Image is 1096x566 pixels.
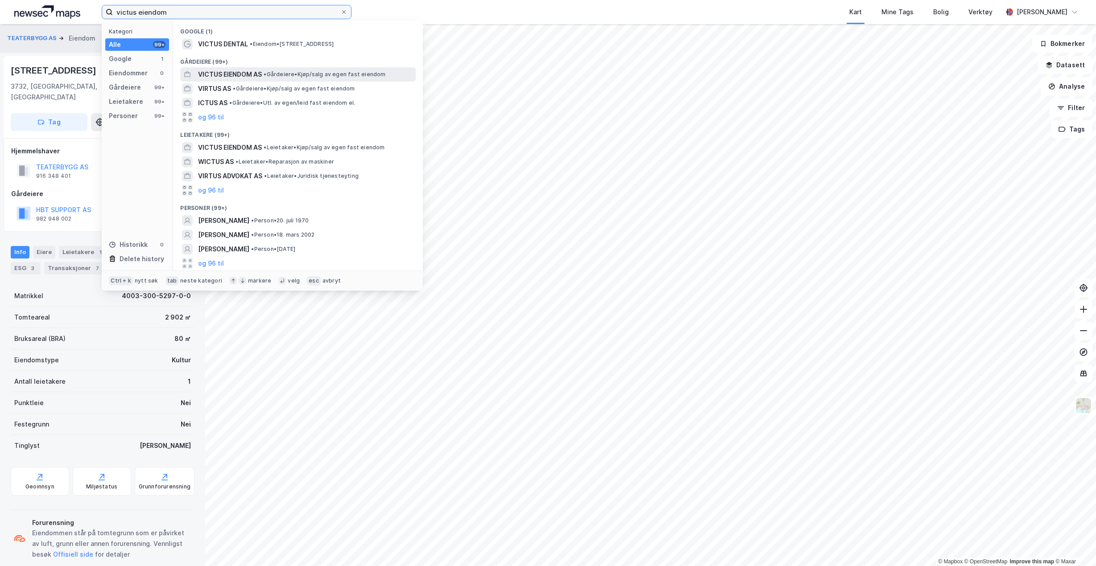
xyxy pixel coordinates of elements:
img: Z [1075,397,1092,414]
div: Geoinnsyn [25,483,54,490]
span: • [264,144,266,151]
div: 2 902 ㎡ [165,312,191,323]
div: [PERSON_NAME] [1017,7,1067,17]
img: logo.a4113a55bc3d86da70a041830d287a7e.svg [14,5,80,19]
button: Bokmerker [1032,35,1092,53]
button: Datasett [1038,56,1092,74]
div: 3 [28,264,37,273]
div: Gårdeiere (99+) [173,51,423,67]
div: Ctrl + k [109,276,133,285]
div: [STREET_ADDRESS] [11,63,98,78]
div: Personer (99+) [173,197,423,213]
div: tab [165,276,179,285]
div: 1 [188,376,191,387]
div: 99+ [153,112,165,119]
span: • [233,85,236,92]
div: [PERSON_NAME] [140,440,191,451]
div: Nei [181,419,191,430]
div: Eiere [33,246,55,258]
span: Gårdeiere • Kjøp/salg av egen fast eiendom [233,85,355,92]
div: Leietakere [109,96,143,107]
div: Antall leietakere [14,376,66,387]
div: Kategori [109,28,169,35]
span: [PERSON_NAME] [198,244,249,254]
div: Personer [109,111,138,121]
span: • [251,231,254,238]
div: Miljøstatus [86,483,117,490]
button: Tags [1051,120,1092,138]
span: [PERSON_NAME] [198,215,249,226]
span: • [229,99,232,106]
div: Gårdeiere [109,82,141,93]
span: Person • 20. juli 1970 [251,217,309,224]
button: Analyse [1041,78,1092,95]
div: nytt søk [135,277,158,284]
div: Festegrunn [14,419,49,430]
span: VICTUS DENTAL [198,39,248,49]
div: Eiendom [69,33,95,44]
span: • [264,71,266,78]
span: Person • [DATE] [251,246,295,253]
span: WICTUS AS [198,156,234,167]
span: VIRTUS ADVOKAT AS [198,171,262,181]
div: Delete history [120,254,164,264]
span: ICTUS AS [198,98,227,108]
div: 1 [158,55,165,62]
div: Google (1) [173,21,423,37]
a: OpenStreetMap [964,558,1008,565]
div: 982 948 002 [36,215,71,222]
div: 0 [158,241,165,248]
span: Leietaker • Juridisk tjenesteyting [264,172,359,180]
span: • [236,158,238,165]
span: VICTUS EIENDOM AS [198,142,262,153]
button: og 96 til [198,258,224,269]
div: Hjemmelshaver [11,146,194,156]
button: og 96 til [198,112,224,123]
div: Forurensning [32,517,191,528]
iframe: Chat Widget [1051,523,1096,566]
div: avbryt [323,277,341,284]
div: 99+ [153,84,165,91]
div: Leietakere [59,246,108,258]
div: Kart [849,7,862,17]
div: 99+ [153,41,165,48]
div: Eiendommen står på tomtegrunn som er påvirket av luft, grunn eller annen forurensning. Vennligst ... [32,528,191,560]
span: VIRTUS AS [198,83,231,94]
span: Leietaker • Reparasjon av maskiner [236,158,334,165]
div: Matrikkel [14,291,43,301]
div: Google [109,53,132,64]
div: Tinglyst [14,440,40,451]
div: ESG [11,262,41,275]
div: 7 [93,264,102,273]
div: 3732, [GEOGRAPHIC_DATA], [GEOGRAPHIC_DATA] [11,81,148,103]
span: Leietaker • Kjøp/salg av egen fast eiendom [264,144,385,151]
div: Transaksjoner [44,262,105,275]
span: VICTUS EIENDOM AS [198,69,262,80]
div: esc [307,276,321,285]
input: Søk på adresse, matrikkel, gårdeiere, leietakere eller personer [113,5,340,19]
button: Tag [11,113,87,131]
span: • [251,217,254,224]
div: velg [288,277,300,284]
div: Mine Tags [881,7,914,17]
span: Person • 18. mars 2002 [251,231,314,238]
div: Alle [109,39,121,50]
div: Historikk [109,239,148,250]
span: Gårdeiere • Utl. av egen/leid fast eiendom el. [229,99,355,107]
div: Gårdeiere [11,189,194,199]
div: 0 [158,70,165,77]
span: Eiendom • [STREET_ADDRESS] [250,41,334,48]
div: Punktleie [14,398,44,408]
div: Leietakere (99+) [173,124,423,140]
button: TEATERBYGG AS [7,34,58,43]
div: Bruksareal (BRA) [14,333,66,344]
div: 916 348 401 [36,172,71,180]
div: neste kategori [180,277,222,284]
button: og 96 til [198,185,224,196]
div: Grunnforurensning [139,483,190,490]
div: 80 ㎡ [174,333,191,344]
div: Bolig [933,7,949,17]
div: 4003-300-5297-0-0 [122,291,191,301]
a: Improve this map [1010,558,1054,565]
